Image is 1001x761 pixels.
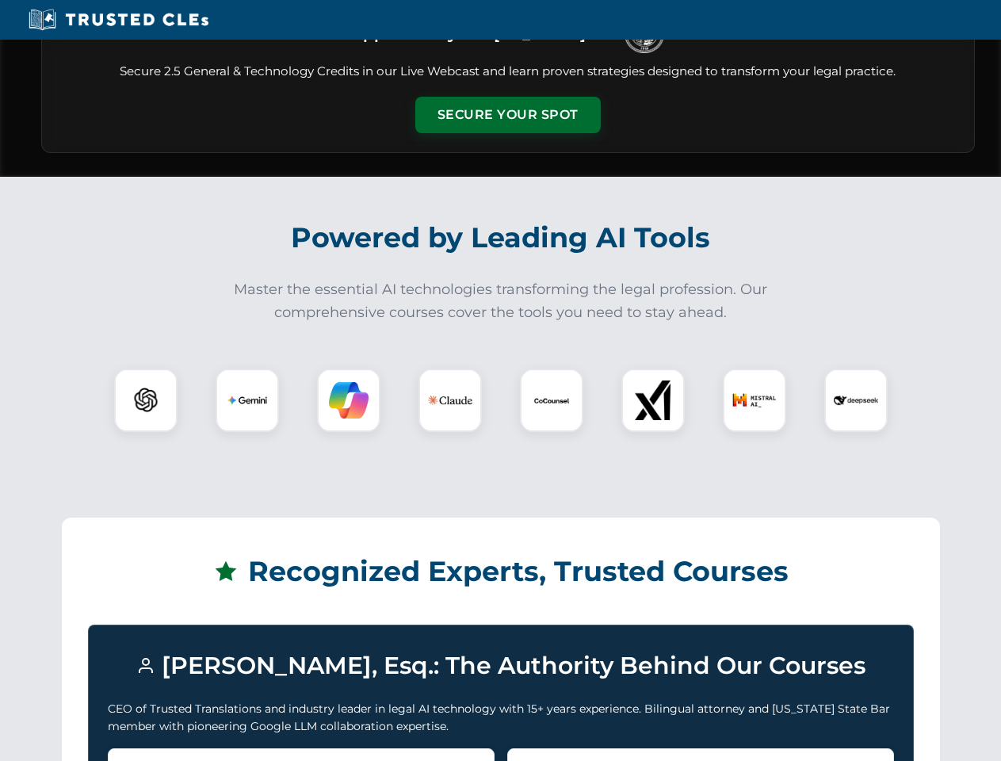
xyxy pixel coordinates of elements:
[415,97,601,133] button: Secure Your Spot
[61,63,955,81] p: Secure 2.5 General & Technology Credits in our Live Webcast and learn proven strategies designed ...
[227,380,267,420] img: Gemini Logo
[428,378,472,423] img: Claude Logo
[520,369,583,432] div: CoCounsel
[329,380,369,420] img: Copilot Logo
[732,378,777,423] img: Mistral AI Logo
[88,544,914,599] h2: Recognized Experts, Trusted Courses
[114,369,178,432] div: ChatGPT
[418,369,482,432] div: Claude
[224,278,778,324] p: Master the essential AI technologies transforming the legal profession. Our comprehensive courses...
[824,369,888,432] div: DeepSeek
[108,700,894,736] p: CEO of Trusted Translations and industry leader in legal AI technology with 15+ years experience....
[621,369,685,432] div: xAI
[108,644,894,687] h3: [PERSON_NAME], Esq.: The Authority Behind Our Courses
[532,380,571,420] img: CoCounsel Logo
[317,369,380,432] div: Copilot
[216,369,279,432] div: Gemini
[24,8,213,32] img: Trusted CLEs
[62,210,940,266] h2: Powered by Leading AI Tools
[633,380,673,420] img: xAI Logo
[123,377,169,423] img: ChatGPT Logo
[723,369,786,432] div: Mistral AI
[834,378,878,423] img: DeepSeek Logo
